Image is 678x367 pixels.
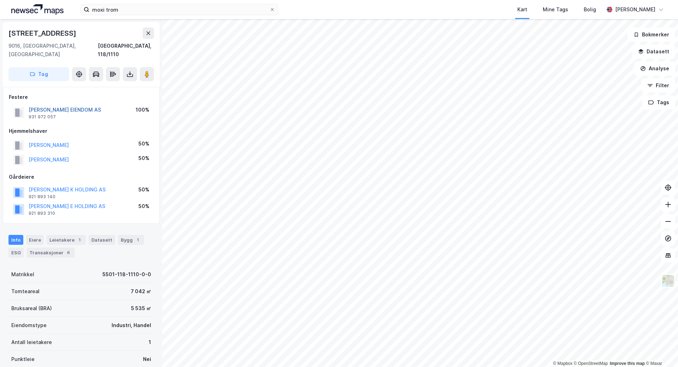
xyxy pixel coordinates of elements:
div: Bolig [584,5,596,14]
button: Bokmerker [628,28,675,42]
a: Mapbox [553,361,572,366]
img: logo.a4113a55bc3d86da70a041830d287a7e.svg [11,4,64,15]
div: Transaksjoner [26,248,75,258]
div: [PERSON_NAME] [615,5,655,14]
div: Gårdeiere [9,173,154,181]
div: 6 [65,249,72,256]
div: Punktleie [11,355,35,363]
div: Matrikkel [11,270,34,279]
div: Nei [143,355,151,363]
button: Filter [641,78,675,93]
a: OpenStreetMap [574,361,608,366]
button: Tag [8,67,69,81]
div: 1 [149,338,151,347]
div: Mine Tags [543,5,568,14]
div: 921 893 140 [29,194,55,200]
div: 50% [138,202,149,211]
div: 50% [138,140,149,148]
img: Z [661,274,675,288]
div: Kontrollprogram for chat [643,333,678,367]
div: 5501-118-1110-0-0 [102,270,151,279]
iframe: Chat Widget [643,333,678,367]
div: Antall leietakere [11,338,52,347]
div: Eiendomstype [11,321,47,330]
div: Festere [9,93,154,101]
div: 100% [136,106,149,114]
div: Tomteareal [11,287,40,296]
div: 931 972 057 [29,114,56,120]
div: 1 [76,236,83,243]
div: Datasett [89,235,115,245]
div: [STREET_ADDRESS] [8,28,78,39]
div: Eiere [26,235,44,245]
div: Industri, Handel [112,321,151,330]
div: 921 893 310 [29,211,55,216]
div: 5 535 ㎡ [131,304,151,313]
div: 7 042 ㎡ [131,287,151,296]
input: Søk på adresse, matrikkel, gårdeiere, leietakere eller personer [89,4,269,15]
div: Leietakere [47,235,86,245]
button: Tags [642,95,675,109]
div: Kart [517,5,527,14]
button: Datasett [632,45,675,59]
div: [GEOGRAPHIC_DATA], 118/1110 [98,42,154,59]
div: Info [8,235,23,245]
button: Analyse [634,61,675,76]
div: Hjemmelshaver [9,127,154,135]
div: 50% [138,154,149,162]
div: Bygg [118,235,144,245]
div: 50% [138,185,149,194]
a: Improve this map [610,361,645,366]
div: 1 [134,236,141,243]
div: 9016, [GEOGRAPHIC_DATA], [GEOGRAPHIC_DATA] [8,42,98,59]
div: ESG [8,248,24,258]
div: Bruksareal (BRA) [11,304,52,313]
